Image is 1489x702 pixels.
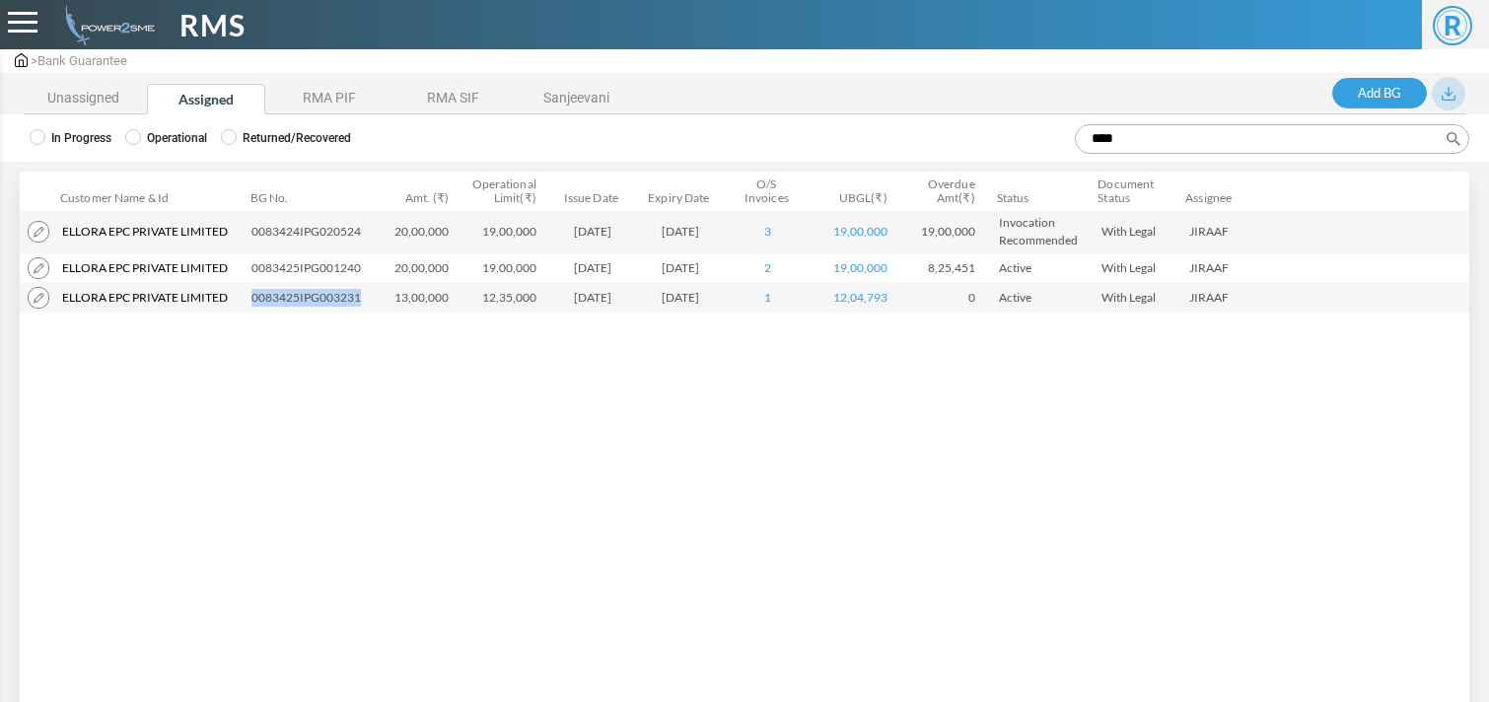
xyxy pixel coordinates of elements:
span: Ellora Epc Private Limited [62,223,228,241]
img: modify.png [28,221,49,243]
span: Ellora Epc Private Limited [62,289,228,307]
a: 2 [764,260,771,275]
span: Ellora Epc Private Limited [62,259,228,277]
span: R [1433,6,1472,45]
td: With Legal [1094,253,1181,283]
span: Bank Guarantee [37,53,127,68]
th: Overdue Amt(₹): activate to sort column ascending [903,172,991,210]
img: admin [15,53,28,67]
a: 12,04,793 [833,290,887,305]
td: With Legal [1094,283,1181,313]
th: O/S Invoices: activate to sort column ascending [728,172,815,210]
th: UBGL(₹): activate to sort column ascending [815,172,903,210]
td: [DATE] [552,210,640,253]
td: 19,00,000 [464,210,552,253]
td: 19,00,000 [464,253,552,283]
td: With Legal [1094,210,1181,253]
img: download_blue.svg [1442,87,1455,101]
img: modify.png [28,287,49,309]
td: 12,35,000 [464,283,552,313]
td: [DATE] [552,253,640,283]
td: 19,00,000 [903,210,991,253]
a: 1 [764,290,771,305]
td: [DATE] [640,283,728,313]
th: Operational Limit(₹): activate to sort column ascending [464,172,552,210]
td: 0083425IPG003231 [244,283,377,313]
th: BG No.: activate to sort column ascending [245,172,377,210]
a: 19,00,000 [833,224,887,239]
td: Active [991,253,1094,283]
td: 13,00,000 [377,283,464,313]
th: Issue Date: activate to sort column ascending [552,172,640,210]
td: 8,25,451 [903,253,991,283]
td: [DATE] [640,210,728,253]
th: Status: activate to sort column ascending [991,172,1093,210]
th: &nbsp;: activate to sort column descending [20,172,54,210]
td: 0 [903,283,991,313]
td: 0083425IPG001240 [244,253,377,283]
th: Amt. (₹): activate to sort column ascending [377,172,464,210]
td: [DATE] [640,253,728,283]
th: Document Status: activate to sort column ascending [1092,172,1179,210]
label: Returned/Recovered [221,129,351,147]
td: 0083424IPG020524 [244,210,377,253]
li: Unassigned [24,84,142,114]
label: Search: [1068,124,1469,154]
a: 3 [764,224,771,239]
td: Active [991,283,1094,313]
td: 20,00,000 [377,253,464,283]
label: In Progress [30,129,111,147]
span: RMS [179,3,246,47]
th: Customer Name &amp; Id: activate to sort column ascending [54,172,245,210]
label: Operational [125,129,207,147]
td: Invocation Recommended [991,210,1094,253]
td: [DATE] [552,283,640,313]
td: 20,00,000 [377,210,464,253]
input: Search: [1075,124,1469,154]
a: 19,00,000 [833,260,887,275]
li: Assigned [147,84,265,114]
li: RMA PIF [270,84,389,114]
a: Add BG [1332,78,1427,109]
th: Expiry Date: activate to sort column ascending [640,172,728,210]
li: Sanjeevani [517,84,635,114]
img: modify.png [28,257,49,279]
li: RMA SIF [393,84,512,114]
img: admin [57,5,155,45]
